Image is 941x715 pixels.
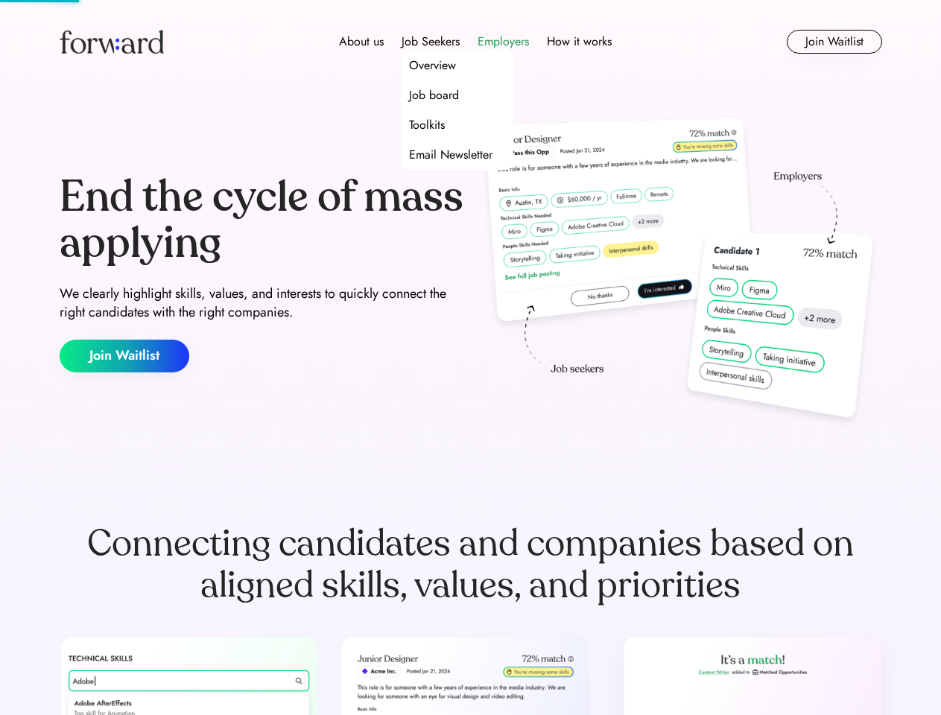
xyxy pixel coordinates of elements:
[60,523,882,606] div: Connecting candidates and companies based on aligned skills, values, and priorities
[787,30,882,54] button: Join Waitlist
[60,174,465,266] div: End the cycle of mass applying
[477,113,882,433] img: hero-image.png
[547,33,612,51] div: How it works
[339,33,384,51] div: About us
[402,33,460,51] div: Job Seekers
[60,30,164,54] img: Forward logo
[409,86,459,104] div: Job board
[478,33,529,51] div: Employers
[60,285,465,322] div: We clearly highlight skills, values, and interests to quickly connect the right candidates with t...
[409,116,445,134] div: Toolkits
[60,340,189,372] button: Join Waitlist
[409,57,456,74] div: Overview
[409,146,492,164] div: Email Newsletter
